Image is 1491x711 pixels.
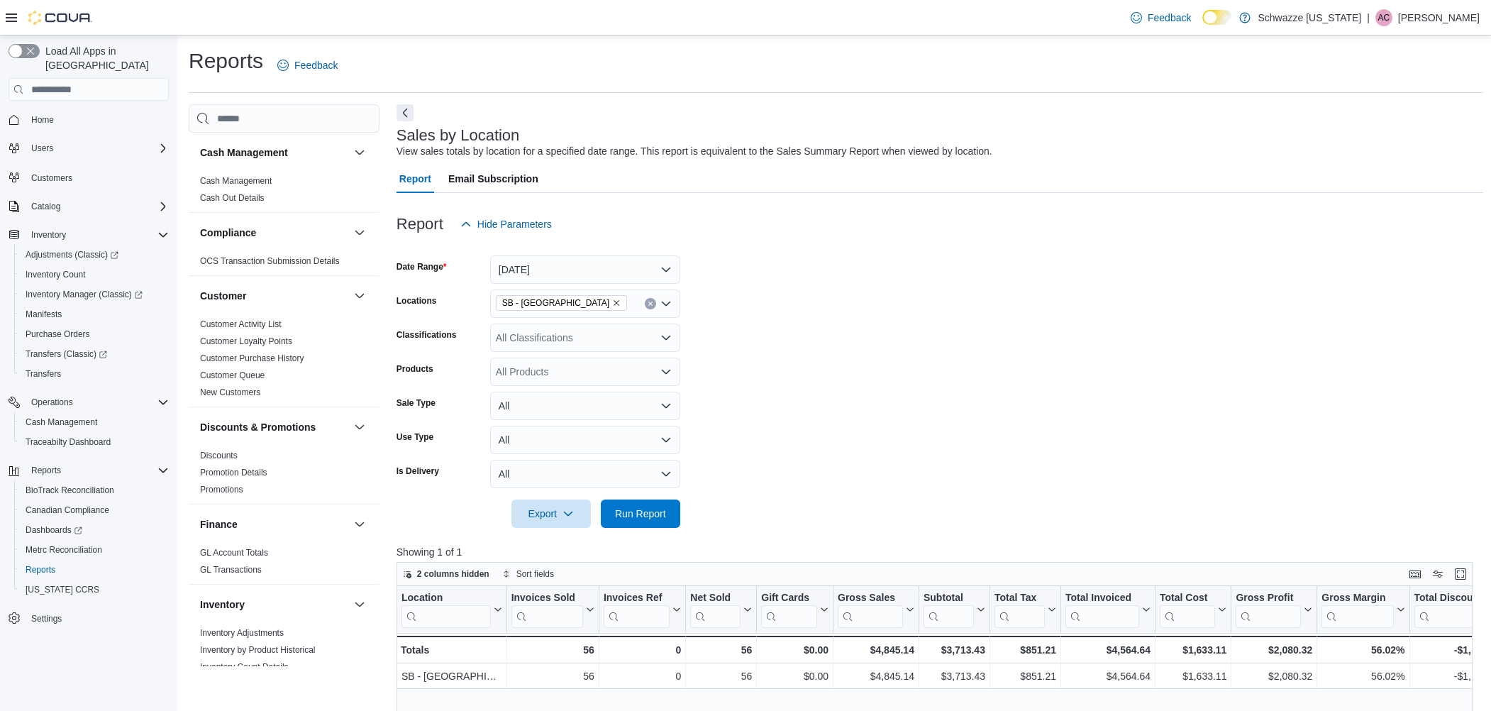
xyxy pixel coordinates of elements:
[511,592,582,605] div: Invoices Sold
[351,419,368,436] button: Discounts & Promotions
[26,168,169,186] span: Customers
[502,296,609,310] span: SB - [GEOGRAPHIC_DATA]
[1160,668,1226,685] div: $1,633.11
[9,104,169,666] nav: Complex example
[20,365,169,382] span: Transfers
[14,324,174,344] button: Purchase Orders
[200,645,316,655] a: Inventory by Product Historical
[417,568,489,580] span: 2 columns hidden
[1065,641,1151,658] div: $4,564.64
[200,468,267,478] a: Promotion Details
[200,661,289,673] span: Inventory Count Details
[14,520,174,540] a: Dashboards
[660,298,672,309] button: Open list of options
[200,420,348,434] button: Discounts & Promotions
[20,502,169,519] span: Canadian Compliance
[31,465,61,476] span: Reports
[200,597,348,612] button: Inventory
[490,392,680,420] button: All
[660,366,672,377] button: Open list of options
[690,668,752,685] div: 56
[200,484,243,495] span: Promotions
[994,668,1056,685] div: $851.21
[272,51,343,79] a: Feedback
[397,397,436,409] label: Sale Type
[601,500,680,528] button: Run Report
[20,522,88,539] a: Dashboards
[26,140,59,157] button: Users
[351,287,368,304] button: Customer
[14,285,174,304] a: Inventory Manager (Classic)
[615,507,666,521] span: Run Report
[200,192,265,204] span: Cash Out Details
[3,225,174,245] button: Inventory
[497,566,560,583] button: Sort fields
[26,111,169,128] span: Home
[20,306,67,323] a: Manifests
[189,253,379,275] div: Compliance
[26,111,60,128] a: Home
[924,668,985,685] div: $3,713.43
[20,482,169,499] span: BioTrack Reconciliation
[399,165,431,193] span: Report
[200,193,265,203] a: Cash Out Details
[26,348,107,360] span: Transfers (Classic)
[26,462,67,479] button: Reports
[26,198,169,215] span: Catalog
[26,249,118,260] span: Adjustments (Classic)
[20,414,103,431] a: Cash Management
[604,592,681,628] button: Invoices Ref
[200,255,340,267] span: OCS Transaction Submission Details
[26,417,97,428] span: Cash Management
[200,387,260,398] span: New Customers
[3,109,174,130] button: Home
[200,547,268,558] span: GL Account Totals
[20,346,169,363] span: Transfers (Classic)
[604,592,670,628] div: Invoices Ref
[397,363,433,375] label: Products
[200,597,245,612] h3: Inventory
[1160,592,1215,605] div: Total Cost
[26,505,109,516] span: Canadian Compliance
[612,299,621,307] button: Remove SB - Pueblo West from selection in this group
[20,561,169,578] span: Reports
[397,127,520,144] h3: Sales by Location
[20,286,148,303] a: Inventory Manager (Classic)
[1065,668,1151,685] div: $4,564.64
[397,295,437,307] label: Locations
[690,592,741,628] div: Net Sold
[1321,641,1404,658] div: 56.02%
[511,668,594,685] div: 56
[200,451,238,461] a: Discounts
[924,592,974,628] div: Subtotal
[1236,592,1301,628] div: Gross Profit
[14,412,174,432] button: Cash Management
[200,289,246,303] h3: Customer
[200,627,284,639] span: Inventory Adjustments
[1414,592,1490,605] div: Total Discount
[200,564,262,575] span: GL Transactions
[1065,592,1139,605] div: Total Invoiced
[1429,566,1446,583] button: Display options
[397,431,433,443] label: Use Type
[1065,592,1139,628] div: Total Invoiced
[397,261,447,272] label: Date Range
[924,592,985,628] button: Subtotal
[200,226,348,240] button: Compliance
[31,613,62,624] span: Settings
[28,11,92,25] img: Cova
[1236,592,1301,605] div: Gross Profit
[20,266,169,283] span: Inventory Count
[200,420,316,434] h3: Discounts & Promotions
[3,138,174,158] button: Users
[511,641,594,658] div: 56
[448,165,538,193] span: Email Subscription
[14,344,174,364] a: Transfers (Classic)
[200,353,304,364] span: Customer Purchase History
[20,502,115,519] a: Canadian Compliance
[1258,9,1361,26] p: Schwazze [US_STATE]
[397,545,1483,559] p: Showing 1 of 1
[26,329,90,340] span: Purchase Orders
[1160,641,1226,658] div: $1,633.11
[26,485,114,496] span: BioTrack Reconciliation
